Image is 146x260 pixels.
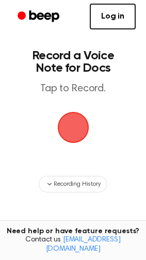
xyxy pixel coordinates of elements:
[58,112,89,143] img: Beep Logo
[19,50,127,74] h1: Record a Voice Note for Docs
[90,4,136,29] a: Log in
[54,180,100,189] span: Recording History
[6,236,140,254] span: Contact us
[39,176,107,192] button: Recording History
[46,236,121,253] a: [EMAIL_ADDRESS][DOMAIN_NAME]
[19,83,127,95] p: Tap to Record.
[10,7,69,27] a: Beep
